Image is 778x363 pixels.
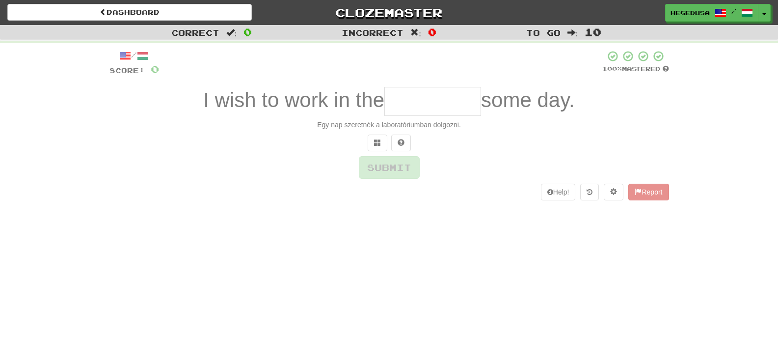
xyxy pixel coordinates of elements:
div: Egy nap szeretnék a laboratóriumban dolgozni. [109,120,669,130]
span: : [567,28,578,37]
span: : [410,28,421,37]
span: Score: [109,66,145,75]
div: / [109,50,159,62]
button: Report [628,184,669,200]
span: / [731,8,736,15]
span: Incorrect [342,28,403,37]
a: Dashboard [7,4,252,21]
button: Switch sentence to multiple choice alt+p [368,135,387,151]
span: HegedusA [671,8,710,17]
span: 0 [428,26,436,38]
span: : [226,28,237,37]
div: Mastered [602,65,669,74]
button: Round history (alt+y) [580,184,599,200]
button: Help! [541,184,576,200]
span: 0 [151,63,159,75]
a: HegedusA / [665,4,758,22]
span: Correct [171,28,219,37]
button: Submit [359,156,420,179]
span: some day. [481,88,575,112]
span: 10 [585,26,601,38]
a: Clozemaster [267,4,511,21]
span: I wish to work in the [203,88,384,112]
span: 100 % [602,65,622,73]
span: 0 [243,26,252,38]
button: Single letter hint - you only get 1 per sentence and score half the points! alt+h [391,135,411,151]
span: To go [526,28,561,37]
